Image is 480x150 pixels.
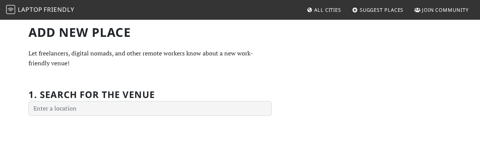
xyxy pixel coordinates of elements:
[349,3,407,17] a: Suggest Places
[28,101,272,116] input: Enter a location
[360,6,404,13] span: Suggest Places
[6,5,15,14] img: LaptopFriendly
[44,5,74,14] span: Friendly
[18,5,42,14] span: Laptop
[6,3,74,17] a: LaptopFriendly LaptopFriendly
[411,3,472,17] a: Join Community
[304,3,344,17] a: All Cities
[28,25,272,39] h1: Add new Place
[422,6,469,13] span: Join Community
[314,6,341,13] span: All Cities
[28,49,272,68] p: Let freelancers, digital nomads, and other remote workers know about a new work-friendly venue!
[28,89,155,100] h2: 1. Search for the venue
